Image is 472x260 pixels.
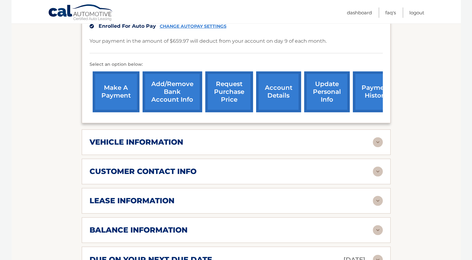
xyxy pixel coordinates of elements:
[90,61,383,68] p: Select an option below:
[373,225,383,235] img: accordion-rest.svg
[353,71,400,112] a: payment history
[90,24,94,28] img: check.svg
[90,37,327,46] p: Your payment in the amount of $659.97 will deduct from your account on day 9 of each month.
[373,137,383,147] img: accordion-rest.svg
[160,24,226,29] a: CHANGE AUTOPAY SETTINGS
[99,23,156,29] span: Enrolled For Auto Pay
[385,7,396,18] a: FAQ's
[48,4,114,22] a: Cal Automotive
[373,196,383,206] img: accordion-rest.svg
[409,7,424,18] a: Logout
[90,137,183,147] h2: vehicle information
[256,71,301,112] a: account details
[304,71,350,112] a: update personal info
[347,7,372,18] a: Dashboard
[90,196,174,205] h2: lease information
[143,71,202,112] a: Add/Remove bank account info
[373,166,383,176] img: accordion-rest.svg
[205,71,253,112] a: request purchase price
[90,167,197,176] h2: customer contact info
[90,225,187,235] h2: balance information
[93,71,139,112] a: make a payment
